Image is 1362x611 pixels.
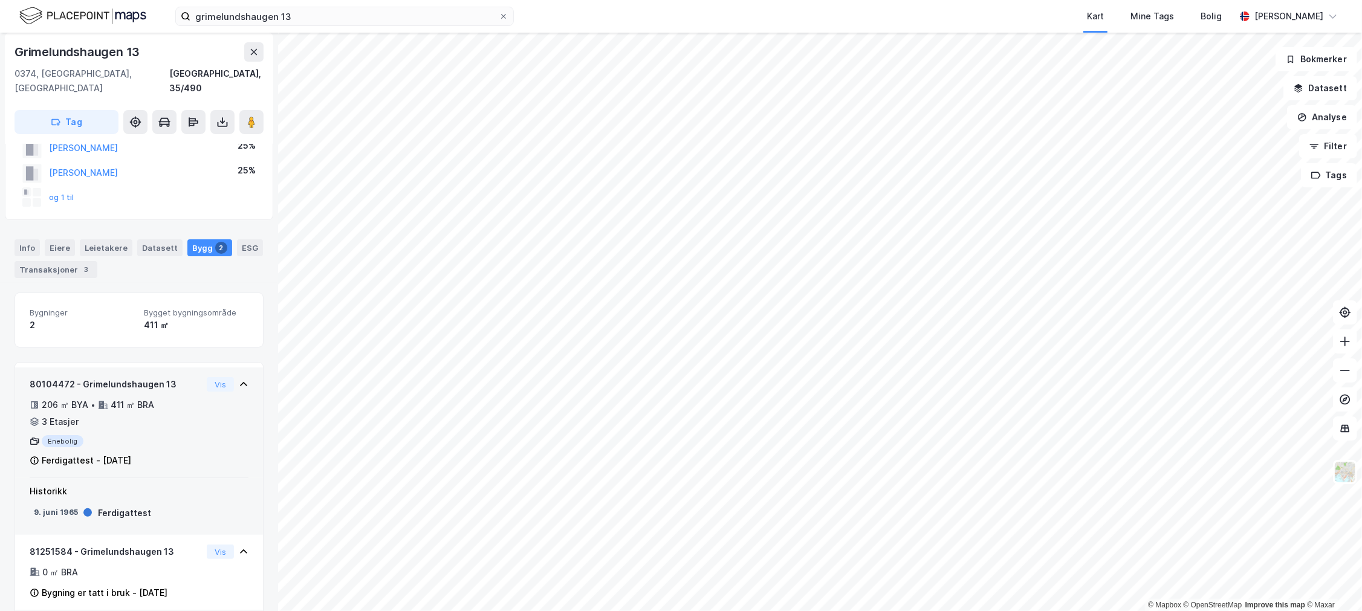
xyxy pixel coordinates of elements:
div: 206 ㎡ BYA [42,398,88,412]
button: Vis [207,377,234,392]
div: Historikk [30,484,248,499]
div: • [91,400,96,410]
div: 411 ㎡ [144,318,248,332]
img: logo.f888ab2527a4732fd821a326f86c7f29.svg [19,5,146,27]
iframe: Chat Widget [1302,553,1362,611]
div: [GEOGRAPHIC_DATA], 35/490 [169,66,264,95]
div: 2 [30,318,134,332]
button: Datasett [1283,76,1357,100]
div: 9. juni 1965 [30,507,78,518]
div: 25% [238,163,256,178]
a: Mapbox [1148,601,1181,609]
div: [PERSON_NAME] [1254,9,1323,24]
div: Ferdigattest - [DATE] [42,453,131,468]
div: Mine Tags [1130,9,1174,24]
button: Analyse [1287,105,1357,129]
span: Bygget bygningsområde [144,308,248,318]
div: Kontrollprogram for chat [1302,553,1362,611]
div: Ferdigattest [98,506,151,520]
div: 80104472 - Grimelundshaugen 13 [30,377,202,392]
div: Kart [1087,9,1104,24]
div: Info [15,239,40,256]
div: 3 [80,263,92,276]
div: Bolig [1201,9,1222,24]
div: Transaksjoner [15,261,97,278]
a: Improve this map [1245,601,1305,609]
div: 2 [215,242,227,254]
div: Bygning er tatt i bruk - [DATE] [42,586,167,600]
span: Bygninger [30,308,134,318]
div: 25% [238,138,256,153]
button: Tag [15,110,118,134]
input: Søk på adresse, matrikkel, gårdeiere, leietakere eller personer [190,7,499,25]
button: Vis [207,545,234,559]
div: 411 ㎡ BRA [111,398,154,412]
a: OpenStreetMap [1184,601,1242,609]
div: Eiere [45,239,75,256]
button: Tags [1301,163,1357,187]
div: 81251584 - Grimelundshaugen 13 [30,545,202,559]
div: 0374, [GEOGRAPHIC_DATA], [GEOGRAPHIC_DATA] [15,66,169,95]
button: Bokmerker [1276,47,1357,71]
div: Grimelundshaugen 13 [15,42,142,62]
img: Z [1334,461,1357,483]
div: ESG [237,239,263,256]
div: 3 Etasjer [42,415,79,429]
div: Datasett [137,239,183,256]
button: Filter [1299,134,1357,158]
div: 0 ㎡ BRA [42,565,78,580]
div: Bygg [187,239,232,256]
div: Leietakere [80,239,132,256]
